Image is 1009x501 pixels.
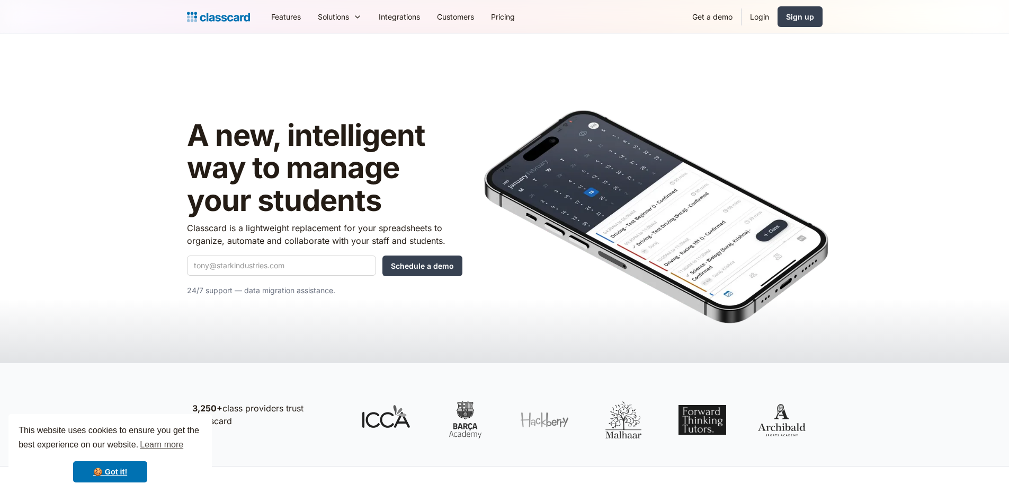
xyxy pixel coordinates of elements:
[187,256,376,276] input: tony@starkindustries.com
[187,119,462,217] h1: A new, intelligent way to manage your students
[73,461,147,482] a: dismiss cookie message
[187,284,462,297] p: 24/7 support — data migration assistance.
[138,437,185,453] a: learn more about cookies
[786,11,814,22] div: Sign up
[742,5,778,29] a: Login
[187,10,250,24] a: Logo
[382,256,462,276] input: Schedule a demo
[370,5,428,29] a: Integrations
[8,414,212,493] div: cookieconsent
[778,6,823,27] a: Sign up
[192,402,341,427] p: class providers trust Classcard
[318,11,349,22] div: Solutions
[192,403,222,414] strong: 3,250+
[428,5,483,29] a: Customers
[483,5,523,29] a: Pricing
[684,5,741,29] a: Get a demo
[187,256,462,276] form: Quick Demo Form
[263,5,309,29] a: Features
[19,424,202,453] span: This website uses cookies to ensure you get the best experience on our website.
[309,5,370,29] div: Solutions
[187,222,462,247] p: Classcard is a lightweight replacement for your spreadsheets to organize, automate and collaborat...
